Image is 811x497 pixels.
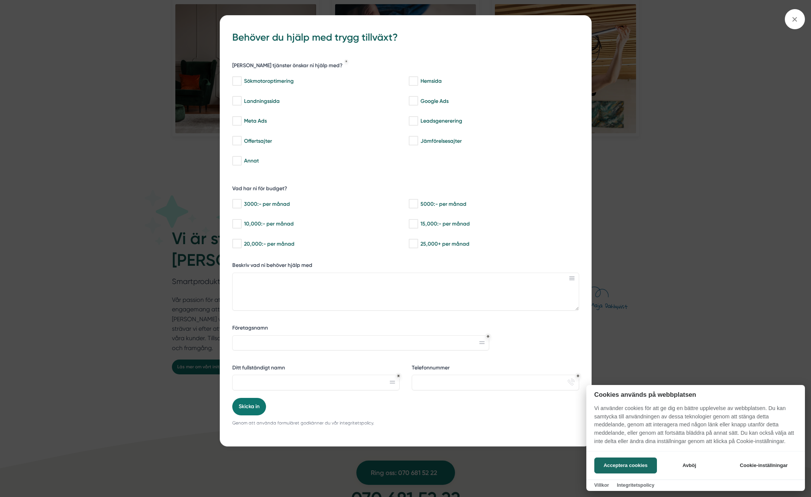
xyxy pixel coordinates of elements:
a: Integritetspolicy [617,482,654,488]
h2: Cookies används på webbplatsen [586,391,805,398]
button: Cookie-inställningar [731,458,797,473]
button: Acceptera cookies [594,458,657,473]
p: Vi använder cookies för att ge dig en bättre upplevelse av webbplatsen. Du kan samtycka till anvä... [586,404,805,451]
a: Villkor [594,482,609,488]
button: Avböj [659,458,720,473]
